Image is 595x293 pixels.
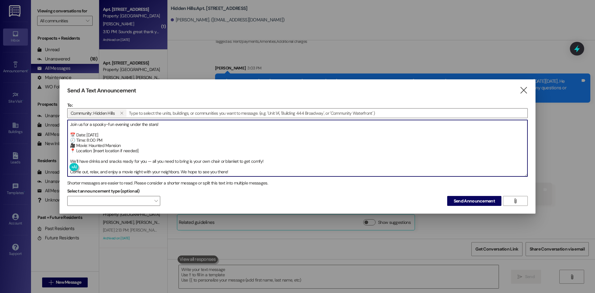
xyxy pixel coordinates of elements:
p: To: [67,102,528,108]
i:  [519,87,528,94]
div: Join us for a spooky-fun evening under the stars! 📅 Date: [DATE] 🕗 Time: 8:00 PM 🎥 Movie: Haunted... [67,120,528,177]
h3: Send A Text Announcement [67,87,136,94]
div: Shorter messages are easier to read. Please consider a shorter message or split this text into mu... [67,180,528,186]
span: Send Announcement [454,198,495,204]
i:  [120,111,123,116]
span: Community: Hidden Hills [71,109,115,117]
button: Send Announcement [447,196,501,206]
button: Community: Hidden Hills [117,109,126,117]
input: Type to select the units, buildings, or communities you want to message. (e.g. 'Unit 1A', 'Buildi... [127,109,527,118]
i:  [513,198,518,203]
textarea: Join us for a spooky-fun evening under the stars! 📅 Date: [DATE] 🕗 Time: 8:00 PM 🎥 Movie: Haunted... [68,120,527,176]
label: Select announcement type (optional) [67,186,140,196]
